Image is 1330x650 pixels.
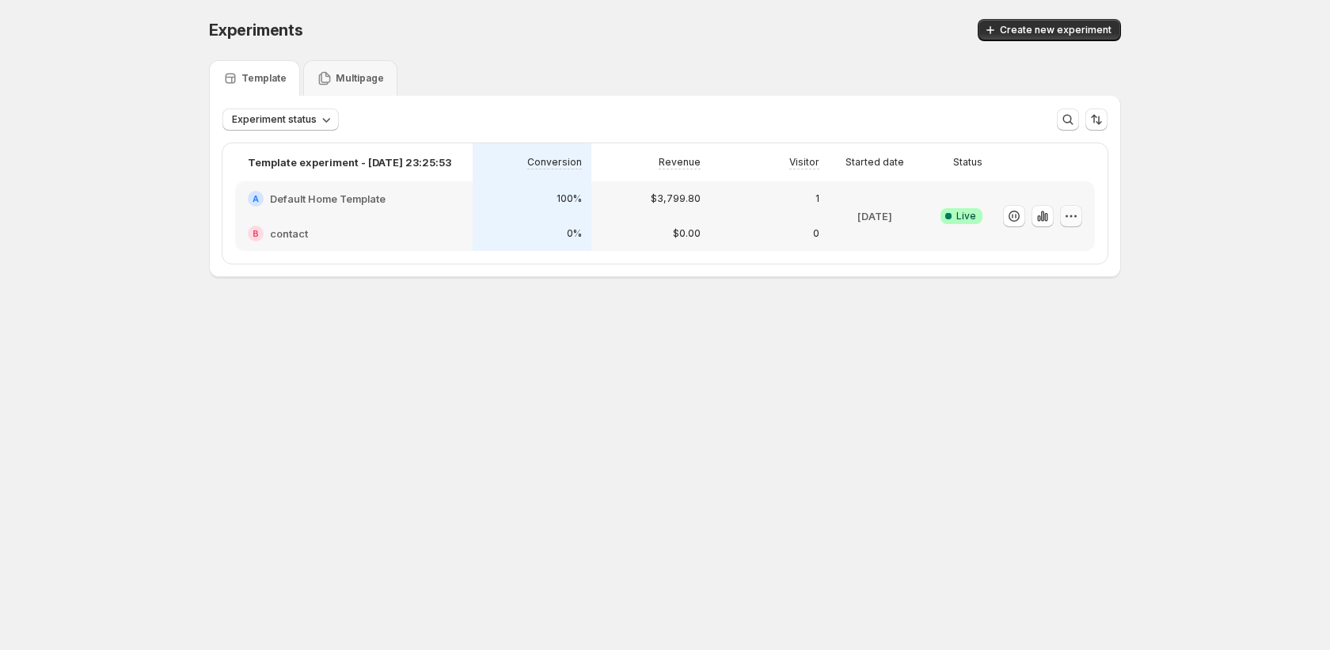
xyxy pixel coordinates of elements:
p: Template [241,72,287,85]
span: Experiments [209,21,303,40]
p: Conversion [527,156,582,169]
p: Revenue [659,156,701,169]
h2: B [253,229,259,238]
p: Multipage [336,72,384,85]
p: [DATE] [857,208,892,224]
p: 100% [557,192,582,205]
p: 0% [567,227,582,240]
h2: Default Home Template [270,191,386,207]
h2: A [253,194,259,203]
p: Visitor [789,156,819,169]
button: Sort the results [1085,108,1108,131]
button: Experiment status [222,108,339,131]
p: Status [953,156,982,169]
h2: contact [270,226,308,241]
span: Create new experiment [1000,24,1111,36]
span: Live [956,210,976,222]
p: $3,799.80 [651,192,701,205]
p: 1 [815,192,819,205]
p: Template experiment - [DATE] 23:25:53 [248,154,451,170]
p: 0 [813,227,819,240]
button: Create new experiment [978,19,1121,41]
p: $0.00 [673,227,701,240]
p: Started date [845,156,904,169]
span: Experiment status [232,113,317,126]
